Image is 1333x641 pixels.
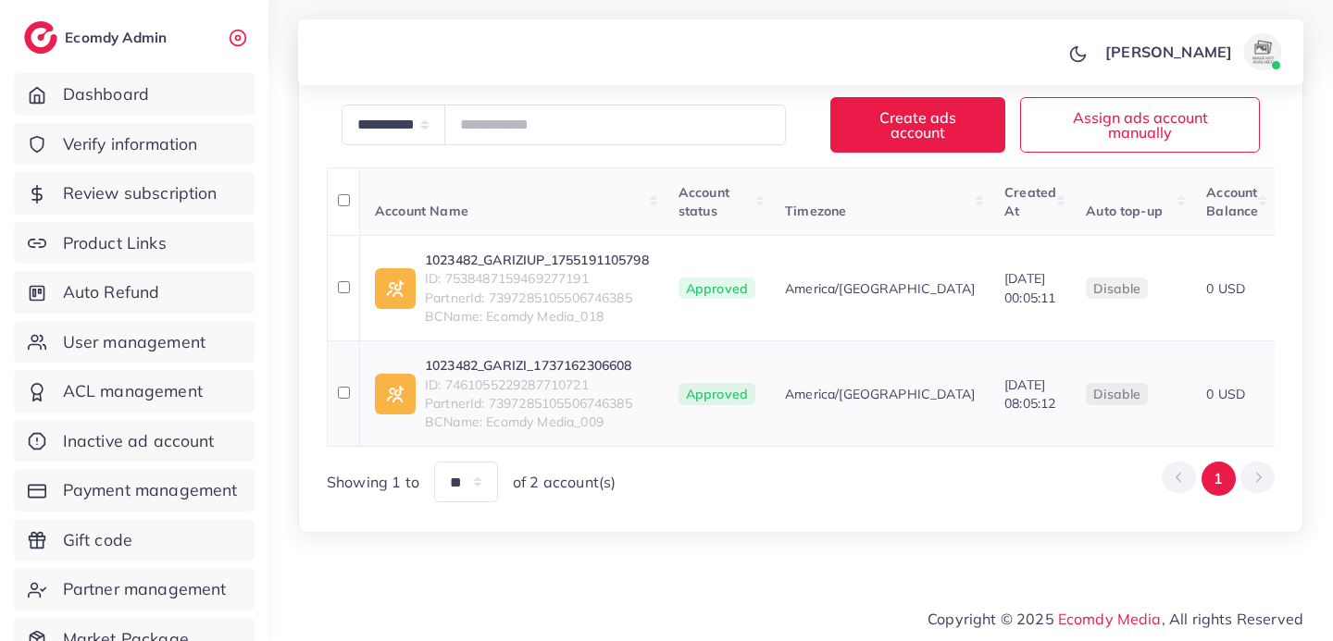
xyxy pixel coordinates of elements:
span: disable [1093,280,1140,297]
a: 1023482_GARIZI_1737162306608 [425,356,632,375]
span: PartnerId: 7397285105506746385 [425,289,649,307]
span: User management [63,330,206,354]
span: ID: 7461055229287710721 [425,376,632,394]
a: Inactive ad account [14,420,255,462]
span: Account Balance [1206,184,1258,219]
span: Inactive ad account [63,429,215,453]
span: PartnerId: 7397285105506746385 [425,394,632,413]
span: ACL management [63,379,203,403]
a: [PERSON_NAME]avatar [1095,33,1289,70]
span: [DATE] 08:05:12 [1004,376,1055,412]
p: [PERSON_NAME] [1105,41,1232,63]
a: Product Links [14,222,255,265]
a: Partner management [14,568,255,610]
span: Gift code [63,528,132,552]
span: America/[GEOGRAPHIC_DATA] [785,385,975,403]
span: Verify information [63,132,198,156]
button: Assign ads account manually [1020,97,1260,152]
span: Account Name [375,203,468,219]
button: Create ads account [830,97,1005,152]
span: Approved [679,383,755,405]
span: 0 USD [1206,386,1245,402]
a: User management [14,321,255,364]
a: Payment management [14,469,255,512]
a: Auto Refund [14,271,255,314]
span: BCName: Ecomdy Media_009 [425,413,632,431]
a: Gift code [14,519,255,561]
span: ID: 7538487159469277191 [425,269,649,288]
span: Timezone [785,203,846,219]
span: Account status [679,184,729,219]
img: avatar [1244,33,1281,70]
button: Go to page 1 [1202,462,1236,496]
span: Approved [679,277,755,300]
span: BCName: Ecomdy Media_018 [425,307,649,326]
span: Dashboard [63,82,149,106]
span: America/[GEOGRAPHIC_DATA] [785,279,975,298]
span: Showing 1 to [327,472,419,493]
span: Auto top-up [1086,203,1163,219]
img: ic-ad-info.7fc67b75.svg [375,374,416,414]
img: ic-ad-info.7fc67b75.svg [375,268,416,309]
span: 0 USD [1206,280,1245,297]
span: Product Links [63,231,167,255]
span: Copyright © 2025 [928,608,1303,630]
a: Verify information [14,123,255,166]
h2: Ecomdy Admin [65,29,171,46]
a: Review subscription [14,172,255,215]
a: 1023482_GARIZIUP_1755191105798 [425,251,649,269]
a: Dashboard [14,73,255,116]
span: , All rights Reserved [1162,608,1303,630]
span: of 2 account(s) [513,472,616,493]
span: Partner management [63,577,227,601]
a: Ecomdy Media [1058,610,1162,628]
span: disable [1093,386,1140,402]
a: ACL management [14,370,255,413]
span: Created At [1004,184,1056,219]
span: Payment management [63,478,238,502]
a: logoEcomdy Admin [24,21,171,54]
img: logo [24,21,57,54]
span: Auto Refund [63,280,160,304]
span: [DATE] 00:05:11 [1004,270,1055,305]
ul: Pagination [1162,462,1275,496]
span: Review subscription [63,181,218,205]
